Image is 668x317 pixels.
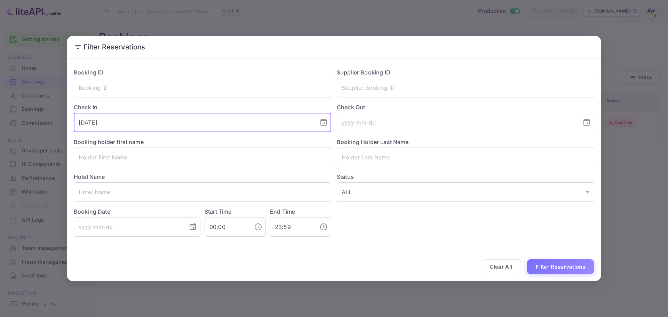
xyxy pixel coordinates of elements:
[337,113,577,132] input: yyyy-mm-dd
[337,69,390,76] label: Supplier Booking ID
[74,113,314,132] input: yyyy-mm-dd
[74,148,331,167] input: Holder First Name
[527,259,594,274] button: Filter Reservations
[317,116,331,129] button: Choose date, selected date is Sep 20, 2025
[74,138,144,145] label: Booking holder first name
[270,208,295,215] label: End Time
[270,217,314,237] input: hh:mm
[317,220,331,234] button: Choose time, selected time is 11:59 PM
[481,259,522,274] button: Clear All
[337,138,409,145] label: Booking Holder Last Name
[337,173,594,181] label: Status
[337,182,594,202] div: ALL
[337,103,594,111] label: Check Out
[74,217,183,237] input: yyyy-mm-dd
[205,208,232,215] label: Start Time
[67,36,601,58] h2: Filter Reservations
[337,78,594,97] input: Supplier Booking ID
[74,69,104,76] label: Booking ID
[74,173,105,180] label: Hotel Name
[337,148,594,167] input: Holder Last Name
[186,220,200,234] button: Choose date
[74,182,331,202] input: Hotel Name
[74,103,331,111] label: Check In
[74,78,331,97] input: Booking ID
[580,116,594,129] button: Choose date
[74,207,200,216] label: Booking Date
[251,220,265,234] button: Choose time, selected time is 12:00 AM
[205,217,248,237] input: hh:mm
